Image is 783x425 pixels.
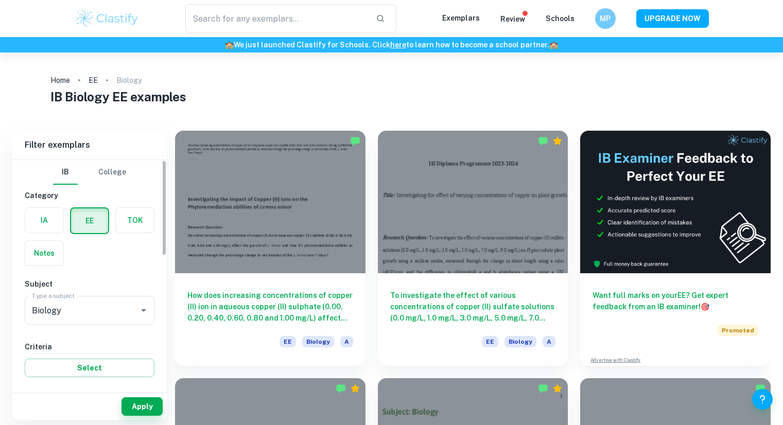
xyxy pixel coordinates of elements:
[121,397,163,416] button: Apply
[50,73,70,87] a: Home
[25,359,154,377] button: Select
[225,41,234,49] span: 🏫
[552,383,563,394] div: Premium
[593,290,758,312] h6: Want full marks on your EE ? Get expert feedback from an IB examiner!
[549,41,558,49] span: 🏫
[755,383,765,394] img: Marked
[552,136,563,146] div: Premium
[442,12,480,24] p: Exemplars
[25,341,154,352] h6: Criteria
[116,75,142,86] p: Biology
[25,278,154,290] h6: Subject
[752,389,773,410] button: Help and Feedback
[71,208,108,233] button: EE
[89,73,98,87] a: EE
[636,9,709,28] button: UPGRADE NOW
[538,383,548,394] img: Marked
[701,303,709,311] span: 🎯
[98,160,126,185] button: College
[504,336,536,347] span: Biology
[590,357,640,364] a: Advertise with Clastify
[25,241,63,265] button: Notes
[187,290,353,324] h6: How does increasing concentrations of copper (II) ion in aqueous copper (II) sulphate (0.00, 0.20...
[350,136,360,146] img: Marked
[2,39,781,50] h6: We just launched Clastify for Schools. Click to learn how to become a school partner.
[580,131,771,366] a: Want full marks on yourEE? Get expert feedback from an IB examiner!PromotedAdvertise with Clastify
[136,303,151,317] button: Open
[53,160,126,185] div: Filter type choice
[595,8,616,29] button: MP
[75,8,140,29] img: Clastify logo
[336,383,346,394] img: Marked
[25,190,154,201] h6: Category
[546,14,575,23] a: Schools
[500,13,525,25] p: Review
[599,13,611,24] h6: MP
[12,131,167,160] h6: Filter exemplars
[280,336,296,347] span: EE
[340,336,353,347] span: A
[116,208,154,233] button: TOK
[185,4,368,33] input: Search for any exemplars...
[32,291,75,300] label: Type a subject
[543,336,555,347] span: A
[25,208,63,233] button: IA
[50,87,733,106] h1: IB Biology EE examples
[175,131,366,366] a: How does increasing concentrations of copper (II) ion in aqueous copper (II) sulphate (0.00, 0.20...
[580,131,771,273] img: Thumbnail
[718,325,758,336] span: Promoted
[390,290,556,324] h6: To investigate the effect of various concentrations of copper (II) sulfate solutions (0.0 mg/L, 1...
[378,131,568,366] a: To investigate the effect of various concentrations of copper (II) sulfate solutions (0.0 mg/L, 1...
[538,136,548,146] img: Marked
[350,383,360,394] div: Premium
[390,41,406,49] a: here
[302,336,334,347] span: Biology
[482,336,498,347] span: EE
[53,160,78,185] button: IB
